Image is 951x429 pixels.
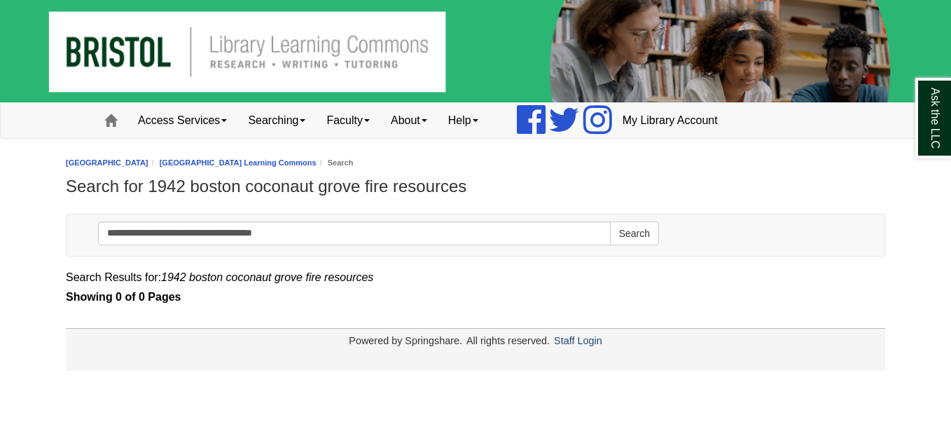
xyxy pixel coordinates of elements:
[237,103,316,138] a: Searching
[380,103,438,138] a: About
[127,103,237,138] a: Access Services
[317,156,354,170] li: Search
[316,103,380,138] a: Faculty
[66,177,885,196] h1: Search for 1942 boston coconaut grove fire resources
[347,335,464,346] div: Powered by Springshare.
[161,271,373,283] em: 1942 boston coconaut grove fire resources
[610,222,659,245] button: Search
[66,158,148,167] a: [GEOGRAPHIC_DATA]
[554,335,602,346] a: Staff Login
[66,156,885,170] nav: breadcrumb
[66,268,885,287] div: Search Results for:
[464,335,552,346] div: All rights reserved.
[66,287,885,307] strong: Showing 0 of 0 Pages
[160,158,317,167] a: [GEOGRAPHIC_DATA] Learning Commons
[438,103,489,138] a: Help
[612,103,728,138] a: My Library Account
